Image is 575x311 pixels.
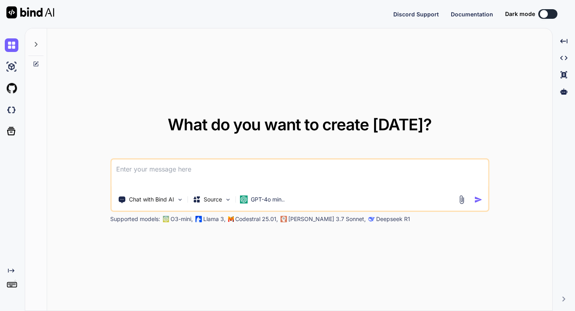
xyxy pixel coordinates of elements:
[204,195,222,203] p: Source
[505,10,535,18] span: Dark mode
[110,215,160,223] p: Supported models:
[163,216,169,222] img: GPT-4
[393,10,439,18] button: Discord Support
[203,215,226,223] p: Llama 3,
[457,195,466,204] img: attachment
[451,10,493,18] button: Documentation
[251,195,285,203] p: GPT-4o min..
[195,216,202,222] img: Llama2
[176,196,183,203] img: Pick Tools
[288,215,366,223] p: [PERSON_NAME] 3.7 Sonnet,
[235,215,278,223] p: Codestral 25.01,
[451,11,493,18] span: Documentation
[5,60,18,74] img: ai-studio
[224,196,231,203] img: Pick Models
[376,215,410,223] p: Deepseek R1
[474,195,482,204] img: icon
[5,82,18,95] img: githubLight
[171,215,193,223] p: O3-mini,
[6,6,54,18] img: Bind AI
[228,216,234,222] img: Mistral-AI
[240,195,248,203] img: GPT-4o mini
[368,216,375,222] img: claude
[168,115,432,134] span: What do you want to create [DATE]?
[393,11,439,18] span: Discord Support
[280,216,287,222] img: claude
[5,38,18,52] img: chat
[5,103,18,117] img: darkCloudIdeIcon
[129,195,174,203] p: Chat with Bind AI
